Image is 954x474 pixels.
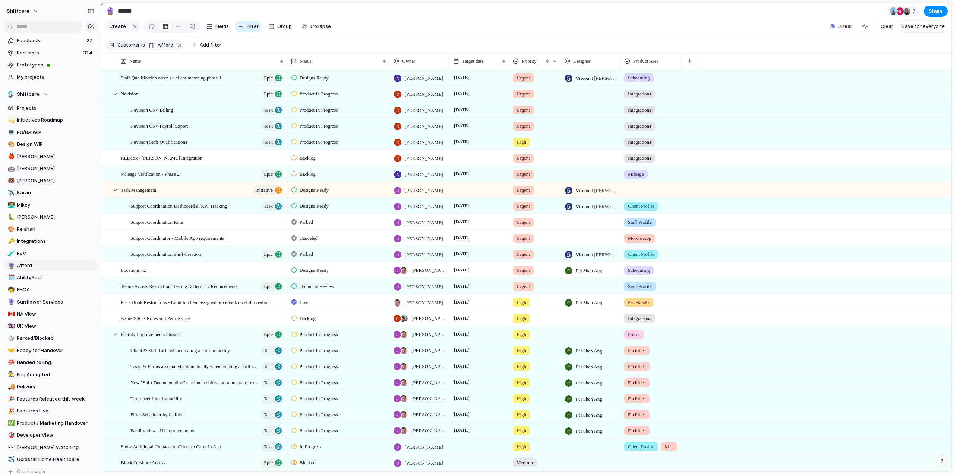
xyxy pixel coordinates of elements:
span: Urgent [517,154,530,162]
span: Parked [300,219,313,226]
button: Task [261,362,284,371]
span: [DATE] [452,201,471,210]
div: 🐻 [8,176,13,185]
div: ✅Product / Marketing Handover [4,418,97,429]
button: 🔮 [7,262,14,269]
span: Product In Progress [300,122,338,130]
span: Name [129,57,141,65]
span: Viscount [PERSON_NAME] [576,203,617,210]
div: ✈️ [8,189,13,197]
span: Delivery [17,383,94,390]
span: Task Management [121,185,156,194]
div: 💻PO/BA WIP [4,127,97,138]
span: Urgent [517,203,530,210]
div: 🎲Parked/Blocked [4,333,97,344]
span: [PERSON_NAME] [405,203,443,210]
span: Product In Progress [300,106,338,114]
button: 🍎 [7,153,14,160]
span: Urgent [517,235,530,242]
button: 🤖 [7,165,14,172]
div: 🎨Peishan [4,224,97,235]
div: 🍎 [8,152,13,161]
span: Product Area [633,57,658,65]
span: Designer [573,57,591,65]
span: Afford [17,262,94,269]
span: Scheduling [628,74,650,82]
div: 🔮 [8,261,13,270]
span: Priority [522,57,537,65]
a: 🎨Design WIP [4,139,97,150]
span: shiftcare [7,7,29,15]
span: Features Released this week [17,395,94,403]
span: Mileage Verification - Phase 2 [121,169,180,178]
button: 💫 [7,116,14,124]
span: Support Coordination Dashboard & KPI Tracking [130,201,227,210]
div: 🧪 [8,249,13,258]
span: Task [264,377,273,388]
button: ⛑️ [7,359,14,366]
span: 27 [86,37,94,44]
span: Requests [17,49,81,57]
span: Task [264,426,273,436]
div: 🎉 [8,407,13,415]
span: Status [300,57,312,65]
button: initiative [253,185,284,195]
span: [PERSON_NAME] [17,177,94,185]
button: 🇬🇧 [7,323,14,330]
div: 🇬🇧 [8,322,13,330]
span: Task [264,345,273,356]
button: Clear [878,21,896,32]
a: 🎯Developer View [4,430,97,441]
div: 🧒 [8,286,13,294]
span: Feedback [17,37,84,44]
button: 🎨 [7,141,14,148]
span: Ready for Handover [17,347,94,354]
button: Epic [261,73,284,83]
span: [DATE] [452,137,471,146]
span: Urgent [517,186,530,194]
button: Share [924,6,948,17]
span: Designs Ready [300,186,329,194]
button: 🔮 [104,5,116,17]
span: Navision CSV Billing [130,105,173,114]
button: Filter [235,21,262,32]
button: Task [261,426,284,436]
a: 🐛[PERSON_NAME] [4,211,97,223]
div: 👨‍🏭 [8,370,13,379]
div: ✈️Goldstar Home Healthcare [4,454,97,465]
div: 🧒EHCA [4,284,97,295]
button: 🧒 [7,286,14,293]
span: [PERSON_NAME] [405,219,443,226]
span: AbilitySeer [17,274,94,282]
span: Afford [158,42,173,48]
span: Task [264,121,273,131]
a: 👀[PERSON_NAME] Watching [4,442,97,453]
span: Urgent [517,74,530,82]
span: Designs Ready [300,74,329,82]
div: 🗓️ [8,273,13,282]
span: UK View [17,323,94,330]
span: Staff Qualification carer <> client matching phase 1 [121,73,221,82]
span: Support Coordinator - Mobile App requirements [130,233,224,242]
span: Product In Progress [300,138,338,146]
span: Eng Accepted [17,371,94,379]
span: Viscount [PERSON_NAME] [576,75,617,82]
span: High [517,138,526,146]
span: [DATE] [452,89,471,98]
div: 🇬🇧UK View [4,321,97,332]
a: 🐻[PERSON_NAME] [4,175,97,186]
button: 🧪 [7,250,14,257]
button: 🎯 [7,431,14,439]
span: Urgent [517,122,530,130]
span: Integrations [628,138,651,146]
a: 🇨🇦NA View [4,308,97,320]
span: [PERSON_NAME] [405,123,443,130]
a: ✈️Karan [4,187,97,198]
a: 👨‍💻Mikey [4,200,97,211]
button: 🎉 [7,395,14,403]
span: [PERSON_NAME] [17,213,94,221]
span: [DATE] [452,233,471,242]
span: Target date [462,57,484,65]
